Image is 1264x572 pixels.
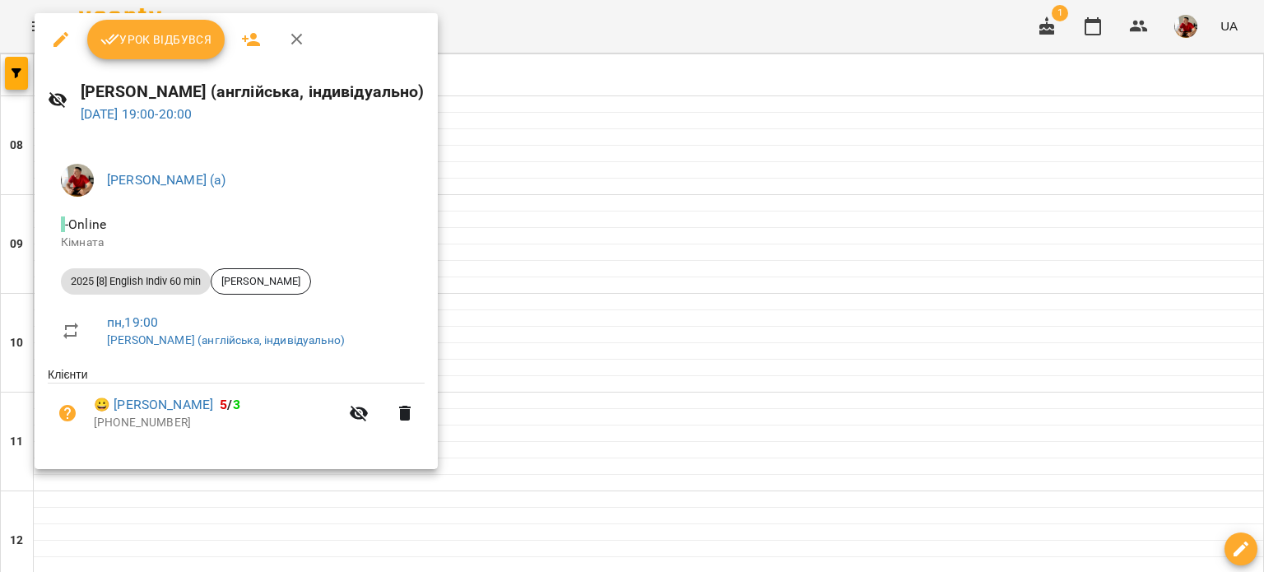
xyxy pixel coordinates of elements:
a: 😀 [PERSON_NAME] [94,395,213,415]
a: пн , 19:00 [107,314,158,330]
span: 3 [233,397,240,412]
p: [PHONE_NUMBER] [94,415,339,431]
div: [PERSON_NAME] [211,268,311,295]
b: / [220,397,239,412]
span: Урок відбувся [100,30,212,49]
a: [PERSON_NAME] (англійська, індивідуально) [107,333,345,346]
span: - Online [61,216,109,232]
h6: [PERSON_NAME] (англійська, індивідуально) [81,79,425,105]
button: Урок відбувся [87,20,225,59]
a: [DATE] 19:00-20:00 [81,106,193,122]
button: Візит ще не сплачено. Додати оплату? [48,393,87,433]
img: 2f467ba34f6bcc94da8486c15015e9d3.jpg [61,164,94,197]
p: Кімната [61,235,411,251]
ul: Клієнти [48,366,425,449]
span: 5 [220,397,227,412]
span: 2025 [8] English Indiv 60 min [61,274,211,289]
a: [PERSON_NAME] (а) [107,172,226,188]
span: [PERSON_NAME] [211,274,310,289]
